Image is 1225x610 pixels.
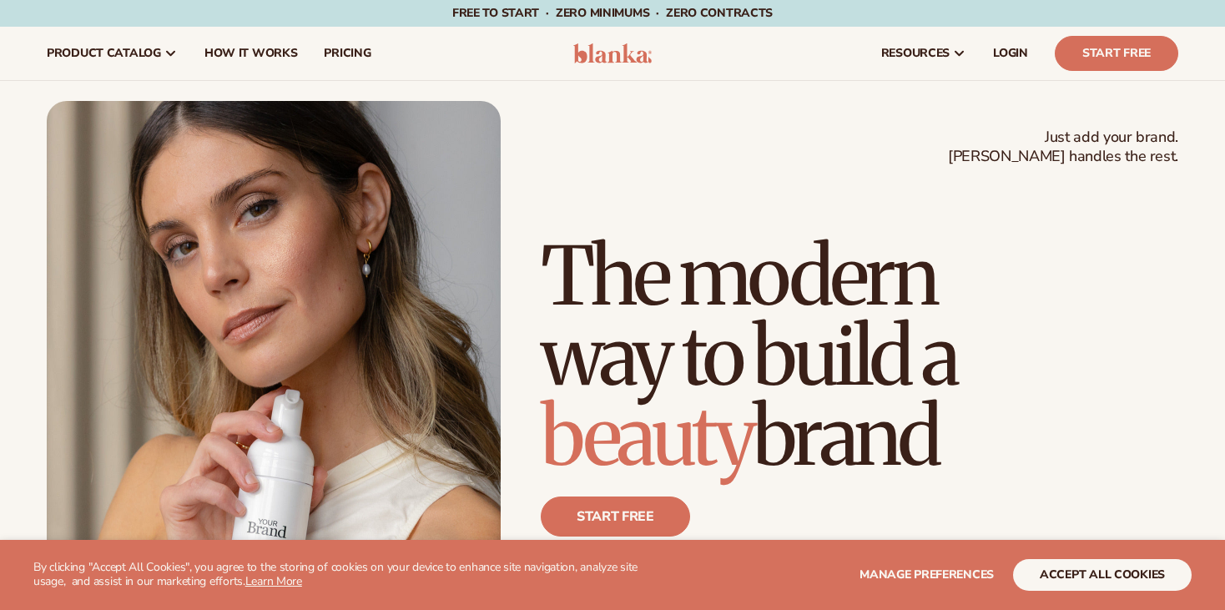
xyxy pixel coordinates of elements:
h1: The modern way to build a brand [541,236,1178,476]
span: LOGIN [993,47,1028,60]
span: pricing [324,47,371,60]
a: Learn More [245,573,302,589]
a: Start Free [1055,36,1178,71]
a: pricing [310,27,384,80]
span: Free to start · ZERO minimums · ZERO contracts [452,5,773,21]
span: How It Works [204,47,298,60]
span: resources [881,47,950,60]
a: LOGIN [980,27,1041,80]
span: beauty [541,386,753,486]
a: How It Works [191,27,311,80]
a: resources [868,27,980,80]
span: product catalog [47,47,161,60]
button: Manage preferences [860,559,994,591]
p: By clicking "Accept All Cookies", you agree to the storing of cookies on your device to enhance s... [33,561,650,589]
button: accept all cookies [1013,559,1192,591]
a: product catalog [33,27,191,80]
img: logo [573,43,653,63]
span: Just add your brand. [PERSON_NAME] handles the rest. [948,128,1178,167]
a: Start free [541,497,690,537]
span: Manage preferences [860,567,994,582]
